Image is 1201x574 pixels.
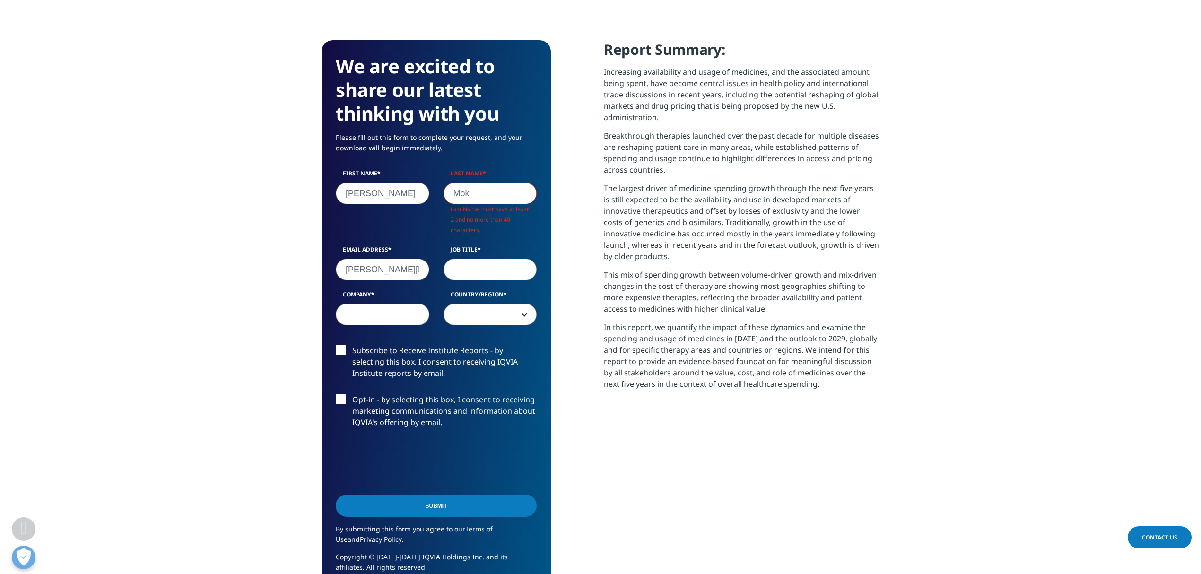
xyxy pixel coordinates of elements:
label: Subscribe to Receive Institute Reports - by selecting this box, I consent to receiving IQVIA Inst... [336,345,537,384]
p: Please fill out this form to complete your request, and your download will begin immediately. [336,132,537,160]
label: First Name [336,169,429,183]
iframe: reCAPTCHA [336,443,479,480]
p: This mix of spending growth between volume-driven growth and mix-driven changes in the cost of th... [604,269,879,322]
button: Open Preferences [12,546,35,569]
label: Country/Region [444,290,537,304]
label: Last Name [444,169,537,183]
h3: We are excited to share our latest thinking with you [336,54,537,125]
label: Email Address [336,245,429,259]
p: Increasing availability and usage of medicines, and the associated amount being spent, have becom... [604,66,879,130]
p: The largest driver of medicine spending growth through the next five years is still expected to b... [604,183,879,269]
a: Privacy Policy [360,535,402,544]
label: Opt-in - by selecting this box, I consent to receiving marketing communications and information a... [336,394,537,433]
span: Contact Us [1142,533,1177,541]
p: In this report, we quantify the impact of these dynamics and examine the spending and usage of me... [604,322,879,397]
p: By submitting this form you agree to our and . [336,524,537,552]
label: Job Title [444,245,537,259]
h4: Report Summary: [604,40,879,66]
p: Breakthrough therapies launched over the past decade for multiple diseases are reshaping patient ... [604,130,879,183]
label: Company [336,290,429,304]
a: Contact Us [1128,526,1192,548]
span: Last Name must have at least 2 and no more than 40 characters. [451,205,529,234]
input: Submit [336,495,537,517]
